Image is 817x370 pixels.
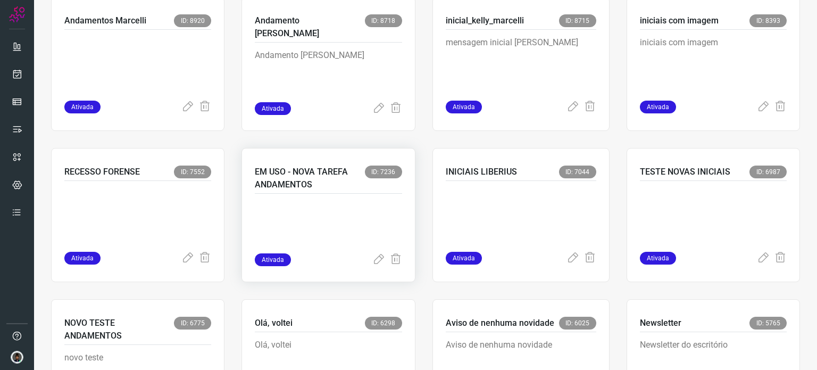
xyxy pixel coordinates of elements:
[255,49,402,102] p: Andamento [PERSON_NAME]
[446,14,524,27] p: inicial_kelly_marcelli
[446,36,596,89] p: mensagem inicial [PERSON_NAME]
[640,101,676,113] span: Ativada
[64,317,174,342] p: NOVO TESTE ANDAMENTOS
[446,166,517,178] p: INICIAIS LIBERIUS
[174,166,211,178] span: ID: 7552
[446,317,554,330] p: Aviso de nenhuma novidade
[446,252,482,265] span: Ativada
[640,166,730,178] p: TESTE NOVAS INICIAIS
[749,166,787,178] span: ID: 6987
[749,14,787,27] span: ID: 8393
[640,252,676,265] span: Ativada
[64,252,101,265] span: Ativada
[749,317,787,330] span: ID: 5765
[174,14,211,27] span: ID: 8920
[255,166,364,191] p: EM USO - NOVA TAREFA ANDAMENTOS
[255,317,293,330] p: Olá, voltei
[11,351,23,364] img: d44150f10045ac5288e451a80f22ca79.png
[255,14,364,40] p: Andamento [PERSON_NAME]
[559,317,596,330] span: ID: 6025
[365,317,402,330] span: ID: 6298
[446,101,482,113] span: Ativada
[255,102,291,115] span: Ativada
[559,14,596,27] span: ID: 8715
[9,6,25,22] img: Logo
[64,101,101,113] span: Ativada
[640,14,719,27] p: iniciais com imagem
[174,317,211,330] span: ID: 6775
[640,317,681,330] p: Newsletter
[64,14,146,27] p: Andamentos Marcelli
[559,166,596,178] span: ID: 7044
[64,166,140,178] p: RECESSO FORENSE
[365,166,402,178] span: ID: 7236
[255,253,291,266] span: Ativada
[365,14,402,27] span: ID: 8718
[640,36,787,89] p: iniciais com imagem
